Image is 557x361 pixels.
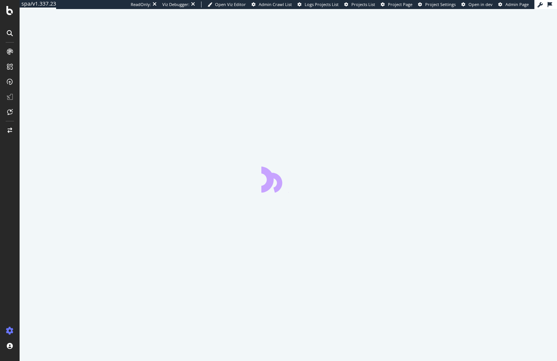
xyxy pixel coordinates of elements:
[505,2,529,7] span: Admin Page
[252,2,292,8] a: Admin Crawl List
[261,165,316,193] div: animation
[388,2,412,7] span: Project Page
[259,2,292,7] span: Admin Crawl List
[305,2,339,7] span: Logs Projects List
[468,2,493,7] span: Open in dev
[498,2,529,8] a: Admin Page
[461,2,493,8] a: Open in dev
[344,2,375,8] a: Projects List
[418,2,456,8] a: Project Settings
[215,2,246,7] span: Open Viz Editor
[162,2,189,8] div: Viz Debugger:
[425,2,456,7] span: Project Settings
[351,2,375,7] span: Projects List
[381,2,412,8] a: Project Page
[131,2,151,8] div: ReadOnly:
[298,2,339,8] a: Logs Projects List
[208,2,246,8] a: Open Viz Editor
